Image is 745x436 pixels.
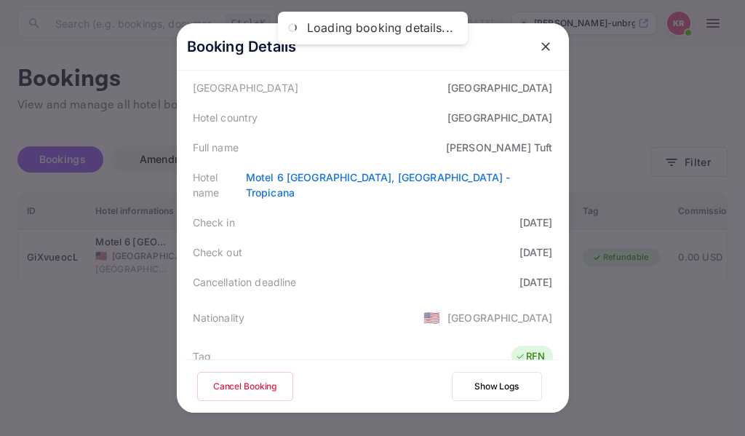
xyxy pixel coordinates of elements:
[193,215,235,230] div: Check in
[423,304,440,330] span: United States
[193,245,242,260] div: Check out
[447,310,553,325] div: [GEOGRAPHIC_DATA]
[246,171,511,199] a: Motel 6 [GEOGRAPHIC_DATA], [GEOGRAPHIC_DATA] - Tropicana
[193,80,299,95] div: [GEOGRAPHIC_DATA]
[193,349,211,364] div: Tag
[519,215,553,230] div: [DATE]
[187,36,297,58] p: Booking Details
[515,349,545,364] div: RFN
[193,110,258,125] div: Hotel country
[519,245,553,260] div: [DATE]
[307,20,453,36] div: Loading booking details...
[447,110,553,125] div: [GEOGRAPHIC_DATA]
[533,33,559,60] button: close
[447,80,553,95] div: [GEOGRAPHIC_DATA]
[519,274,553,290] div: [DATE]
[193,274,297,290] div: Cancellation deadline
[193,310,245,325] div: Nationality
[193,140,239,155] div: Full name
[193,170,246,200] div: Hotel name
[197,372,293,401] button: Cancel Booking
[452,372,542,401] button: Show Logs
[446,140,553,155] div: [PERSON_NAME] Tuft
